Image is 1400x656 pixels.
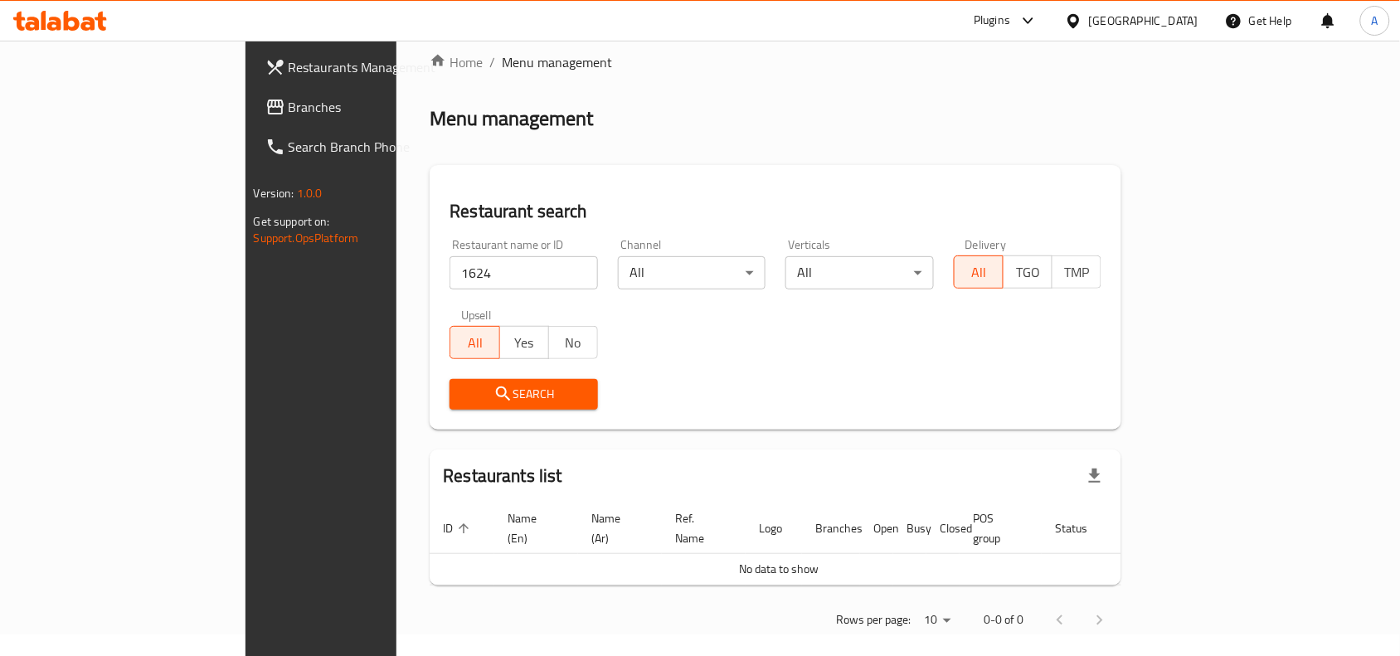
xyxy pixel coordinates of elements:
[1059,260,1095,284] span: TMP
[1052,255,1101,289] button: TMP
[1055,518,1109,538] span: Status
[463,384,585,405] span: Search
[984,610,1023,630] p: 0-0 of 0
[556,331,591,355] span: No
[1010,260,1046,284] span: TGO
[618,256,766,289] div: All
[289,137,466,157] span: Search Branch Phone
[740,558,819,580] span: No data to show
[489,52,495,72] li: /
[1075,456,1115,496] div: Export file
[961,260,997,284] span: All
[450,326,499,359] button: All
[893,503,926,554] th: Busy
[502,52,612,72] span: Menu management
[860,503,893,554] th: Open
[252,87,479,127] a: Branches
[430,105,593,132] h2: Menu management
[430,503,1186,586] table: enhanced table
[254,227,359,249] a: Support.OpsPlatform
[289,57,466,77] span: Restaurants Management
[457,331,493,355] span: All
[954,255,1004,289] button: All
[785,256,934,289] div: All
[254,211,330,232] span: Get support on:
[254,182,294,204] span: Version:
[1089,12,1198,30] div: [GEOGRAPHIC_DATA]
[973,508,1022,548] span: POS group
[461,309,492,321] label: Upsell
[548,326,598,359] button: No
[443,464,561,488] h2: Restaurants list
[289,97,466,117] span: Branches
[1372,12,1378,30] span: A
[836,610,911,630] p: Rows per page:
[499,326,549,359] button: Yes
[917,608,957,633] div: Rows per page:
[965,239,1007,250] label: Delivery
[252,47,479,87] a: Restaurants Management
[252,127,479,167] a: Search Branch Phone
[746,503,802,554] th: Logo
[443,518,474,538] span: ID
[508,508,558,548] span: Name (En)
[297,182,323,204] span: 1.0.0
[450,379,598,410] button: Search
[450,256,598,289] input: Search for restaurant name or ID..
[591,508,642,548] span: Name (Ar)
[507,331,542,355] span: Yes
[802,503,860,554] th: Branches
[1003,255,1052,289] button: TGO
[974,11,1010,31] div: Plugins
[926,503,960,554] th: Closed
[430,52,1121,72] nav: breadcrumb
[450,199,1101,224] h2: Restaurant search
[675,508,726,548] span: Ref. Name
